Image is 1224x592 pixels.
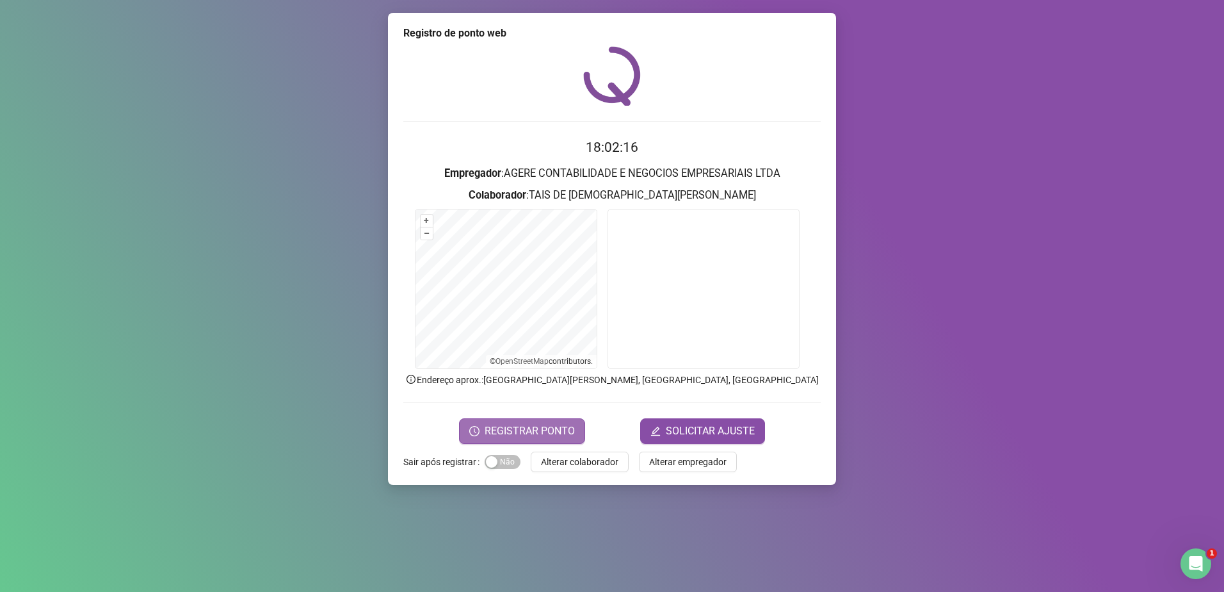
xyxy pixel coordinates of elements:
[541,455,618,469] span: Alterar colaborador
[1207,548,1217,559] span: 1
[583,46,641,106] img: QRPoint
[405,374,417,385] span: info-circle
[403,373,821,387] p: Endereço aprox. : [GEOGRAPHIC_DATA][PERSON_NAME], [GEOGRAPHIC_DATA], [GEOGRAPHIC_DATA]
[403,165,821,182] h3: : AGERE CONTABILIDADE E NEGOCIOS EMPRESARIAIS LTDA
[459,418,585,444] button: REGISTRAR PONTO
[403,187,821,204] h3: : TAIS DE [DEMOGRAPHIC_DATA][PERSON_NAME]
[469,189,526,201] strong: Colaborador
[403,26,821,41] div: Registro de ponto web
[469,426,479,436] span: clock-circle
[640,418,765,444] button: editSOLICITAR AJUSTE
[485,423,575,439] span: REGISTRAR PONTO
[421,215,433,227] button: +
[444,167,501,179] strong: Empregador
[403,452,485,472] label: Sair após registrar
[666,423,755,439] span: SOLICITAR AJUSTE
[490,357,593,366] li: © contributors.
[650,426,661,436] span: edit
[586,140,638,155] time: 18:02:16
[495,357,549,366] a: OpenStreetMap
[639,452,737,472] button: Alterar empregador
[1180,548,1211,579] iframe: Intercom live chat
[421,227,433,240] button: –
[649,455,727,469] span: Alterar empregador
[531,452,629,472] button: Alterar colaborador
